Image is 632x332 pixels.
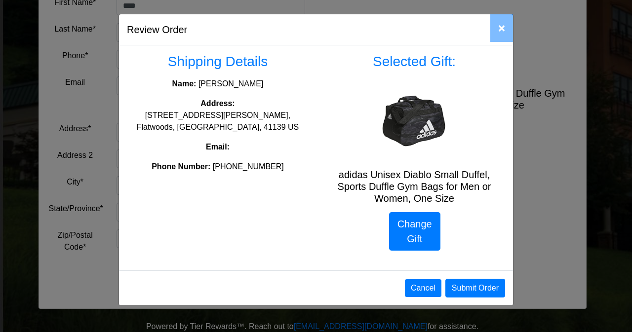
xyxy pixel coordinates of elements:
strong: Name: [172,79,197,88]
h5: Review Order [127,22,187,37]
strong: Phone Number: [152,162,210,171]
h3: Shipping Details [127,53,309,70]
a: Change Gift [389,212,440,251]
button: Close [490,14,513,42]
button: Submit Order [445,279,505,297]
strong: Address: [200,99,235,108]
strong: Email: [206,143,230,151]
span: [PHONE_NUMBER] [213,162,284,171]
span: [STREET_ADDRESS][PERSON_NAME], Flatwoods, [GEOGRAPHIC_DATA], 41139 US [137,111,299,131]
button: Cancel [405,279,441,297]
img: adidas Unisex Diablo Small Duffel, Sports Duffle Gym Bags for Men or Women, One Size [375,82,454,161]
span: [PERSON_NAME] [198,79,264,88]
h3: Selected Gift: [323,53,505,70]
span: × [498,21,505,35]
h5: adidas Unisex Diablo Small Duffel, Sports Duffle Gym Bags for Men or Women, One Size [323,169,505,204]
